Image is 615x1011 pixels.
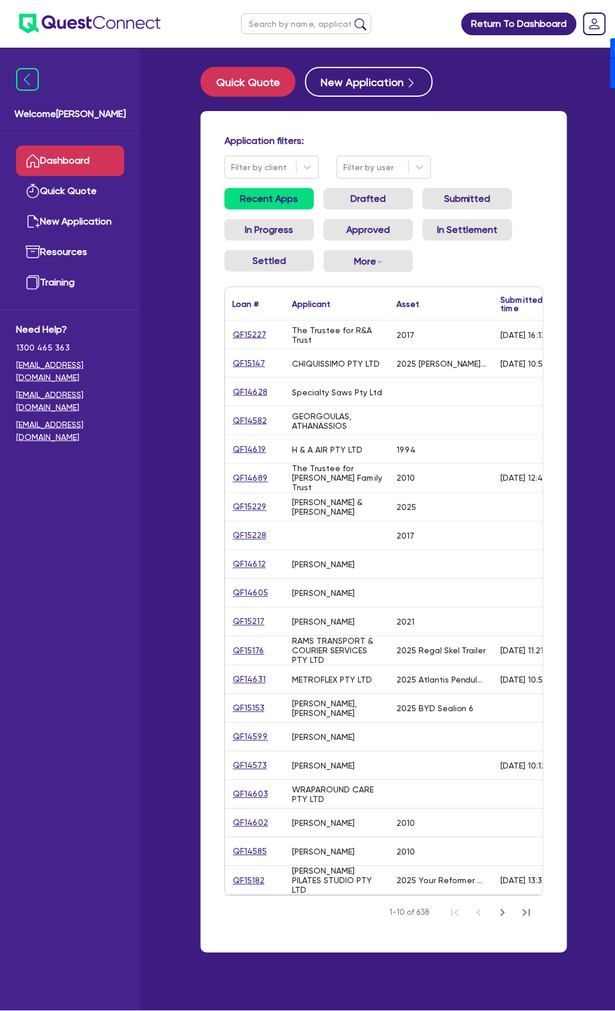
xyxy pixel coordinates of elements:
[232,385,268,399] a: QF14628
[16,322,124,337] span: Need Help?
[462,13,577,35] a: Return To Dashboard
[232,730,269,744] a: QF14599
[16,268,124,298] a: Training
[232,328,267,342] a: QF15227
[16,146,124,176] a: Dashboard
[324,219,413,241] a: Approved
[396,503,416,512] div: 2025
[501,675,549,685] div: [DATE] 10:50
[396,819,415,828] div: 2010
[16,389,124,414] a: [EMAIL_ADDRESS][DOMAIN_NAME]
[443,901,467,925] button: First Page
[396,617,414,627] div: 2021
[396,531,414,541] div: 2017
[232,759,267,773] a: QF14573
[305,67,433,97] button: New Application
[396,876,487,886] div: 2025 Your Reformer Envey
[232,586,269,600] a: QF14605
[501,876,548,886] div: [DATE] 13:32
[232,845,267,859] a: QF14585
[232,472,269,485] a: QF14689
[292,617,355,627] div: [PERSON_NAME]
[16,359,124,384] a: [EMAIL_ADDRESS][DOMAIN_NAME]
[232,788,269,801] a: QF14603
[292,761,355,771] div: [PERSON_NAME]
[232,816,269,830] a: QF14602
[292,589,355,598] div: [PERSON_NAME]
[16,342,124,354] span: 1300 465 363
[232,874,265,888] a: QF15182
[232,644,265,658] a: QF15176
[324,188,413,210] a: Drafted
[396,847,415,857] div: 2010
[16,68,39,91] img: icon-menu-close
[396,474,415,483] div: 2010
[292,464,382,493] div: The Trustee for [PERSON_NAME] Family Trust
[292,445,362,454] div: H & A AIR PTY LTD
[292,785,382,804] div: WRAPAROUND CARE PTY LTD
[396,445,416,454] div: 1994
[396,646,486,656] div: 2025 Regal Skel Trailer
[292,847,355,857] div: [PERSON_NAME]
[232,615,265,629] a: QF15217
[389,907,429,919] span: 1-10 of 638
[232,702,265,715] a: QF15153
[232,500,267,514] a: QF15229
[292,300,330,308] div: Applicant
[26,275,40,290] img: training
[292,498,382,517] div: [PERSON_NAME] & [PERSON_NAME]
[225,188,314,210] a: Recent Apps
[225,135,543,146] h4: Application filters:
[16,419,124,444] a: [EMAIL_ADDRESS][DOMAIN_NAME]
[19,14,161,33] img: quest-connect-logo-blue
[491,901,515,925] button: Next Page
[201,67,296,97] button: Quick Quote
[292,637,382,665] div: RAMS TRANSPORT & COURIER SERVICES PTY LTD
[292,733,355,742] div: [PERSON_NAME]
[241,13,371,34] input: Search by name, application ID or mobile number...
[26,245,40,259] img: resources
[501,330,546,340] div: [DATE] 16:13
[396,330,414,340] div: 2017
[292,359,380,368] div: CHIQUISSIMO PTY LTD
[396,359,487,368] div: 2025 [PERSON_NAME] Platinum Plasma Pen and Apilus Senior 3G
[501,474,546,483] div: [DATE] 12:41
[579,8,610,39] a: Dropdown toggle
[232,442,267,456] a: QF14619
[292,866,382,895] div: [PERSON_NAME] PILATES STUDIO PTY LTD
[232,300,259,308] div: Loan #
[501,359,548,368] div: [DATE] 10:52
[501,761,546,771] div: [DATE] 10:12
[292,675,372,685] div: METROFLEX PTY LTD
[292,411,382,431] div: GEORGOULAS, ATHANASSIOS
[232,414,267,428] a: QF14582
[423,219,512,241] a: In Settlement
[225,219,314,241] a: In Progress
[26,184,40,198] img: quick-quote
[501,296,543,312] div: Submitted time
[232,357,266,370] a: QF15147
[16,207,124,237] a: New Application
[232,558,266,571] a: QF14612
[292,325,382,345] div: The Trustee for R&A Trust
[396,704,475,714] div: 2025 BYD Sealion 6
[396,675,487,685] div: 2025 Atlantis Pendulum Squat (P/L)
[225,250,314,272] a: Settled
[16,237,124,268] a: Resources
[232,529,267,543] a: QF15228
[292,388,382,397] div: Specialty Saws Pty Ltd
[201,67,305,97] a: Quick Quote
[467,901,491,925] button: Previous Page
[396,300,419,308] div: Asset
[232,673,266,687] a: QF14631
[515,901,539,925] button: Last Page
[292,699,382,718] div: [PERSON_NAME], [PERSON_NAME]
[292,560,355,570] div: [PERSON_NAME]
[26,214,40,229] img: new-application
[324,250,413,272] button: Dropdown toggle
[14,107,126,121] span: Welcome [PERSON_NAME]
[423,188,512,210] a: Submitted
[501,646,544,656] div: [DATE] 11:21
[16,176,124,207] a: Quick Quote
